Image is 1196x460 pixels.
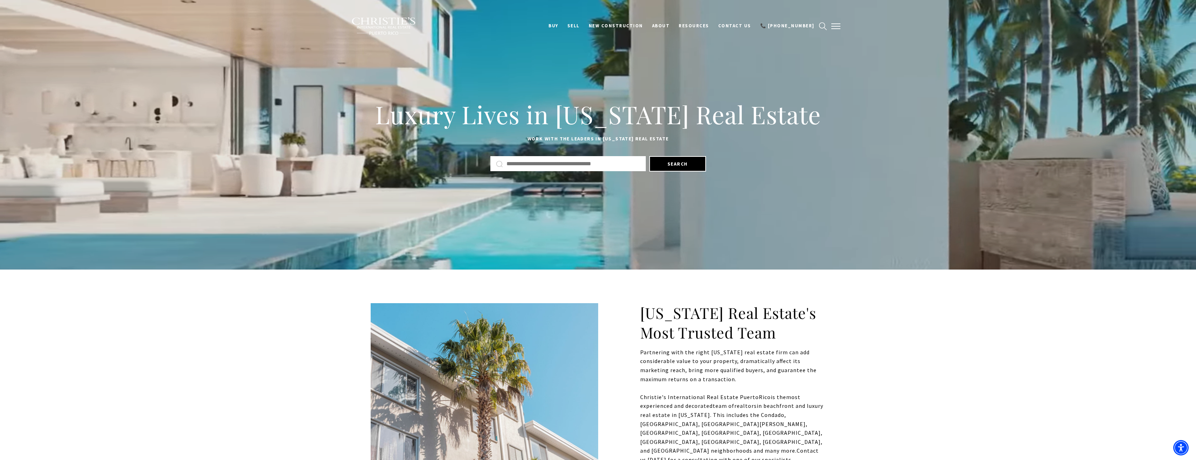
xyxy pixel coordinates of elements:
[371,99,826,130] h1: Luxury Lives in [US_STATE] Real Estate
[371,135,826,143] p: Work with the leaders in [US_STATE] Real Estate
[1173,440,1189,455] div: Accessibility Menu
[351,17,417,35] img: Christie's International Real Estate black text logo
[584,19,648,33] a: New Construction
[674,19,714,33] a: Resources
[744,393,759,400] span: uerto
[760,23,814,29] span: 📞 [PHONE_NUMBER]
[589,23,643,29] span: New Construction
[648,19,674,33] a: About
[640,303,826,342] h2: [US_STATE] Real Estate's Most Trusted Team
[563,19,584,33] a: SELL
[544,19,563,33] a: BUY
[718,23,751,29] span: Contact Us
[756,19,819,33] a: 📞 [PHONE_NUMBER]
[649,156,706,172] button: Search
[763,393,771,400] span: ico
[734,402,757,409] span: realtors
